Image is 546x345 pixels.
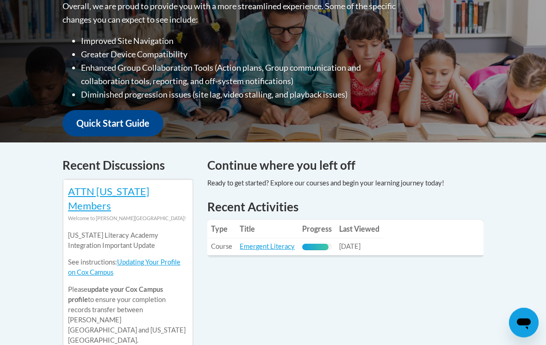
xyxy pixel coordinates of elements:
[81,35,398,48] li: Improved Site Navigation
[62,157,193,175] h4: Recent Discussions
[211,243,232,251] span: Course
[207,199,484,216] h1: Recent Activities
[207,220,236,239] th: Type
[81,62,398,88] li: Enhanced Group Collaboration Tools (Action plans, Group communication and collaboration tools, re...
[81,48,398,62] li: Greater Device Compatibility
[207,157,484,175] h4: Continue where you left off
[68,258,188,278] p: See instructions:
[68,286,163,304] b: update your Cox Campus profile
[62,111,163,137] a: Quick Start Guide
[335,220,383,239] th: Last Viewed
[68,214,188,224] div: Welcome to [PERSON_NAME][GEOGRAPHIC_DATA]!
[240,243,295,251] a: Emergent Literacy
[509,308,539,338] iframe: Button to launch messaging window
[68,185,149,212] a: ATTN [US_STATE] Members
[298,220,335,239] th: Progress
[68,259,180,277] a: Updating Your Profile on Cox Campus
[68,231,188,251] p: [US_STATE] Literacy Academy Integration Important Update
[302,244,328,251] div: Progress, %
[339,243,360,251] span: [DATE]
[81,88,398,102] li: Diminished progression issues (site lag, video stalling, and playback issues)
[236,220,298,239] th: Title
